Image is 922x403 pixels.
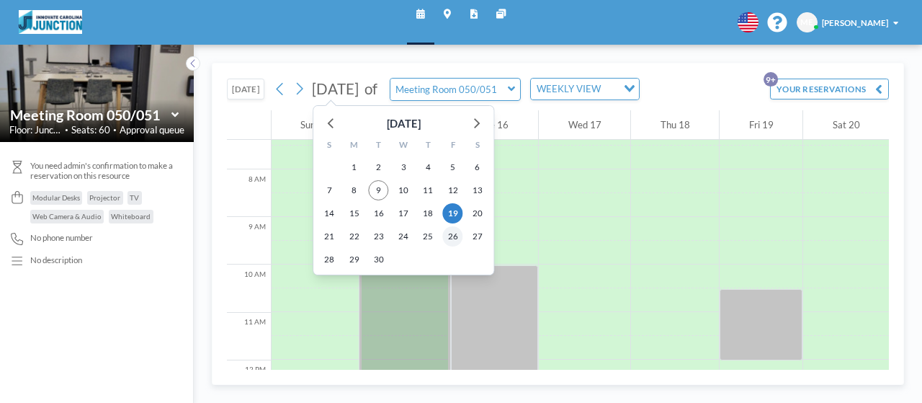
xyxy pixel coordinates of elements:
span: Tuesday, September 23, 2025 [369,226,389,247]
div: Sun 14 [272,110,359,140]
div: 11 AM [227,313,271,360]
div: 7 AM [227,122,271,169]
div: 8 AM [227,169,271,217]
div: F [441,137,465,156]
span: Saturday, September 20, 2025 [467,203,488,223]
span: Friday, September 19, 2025 [443,203,463,223]
p: 9+ [764,73,778,87]
div: Tue 16 [451,110,538,140]
button: [DATE] [227,79,265,99]
div: Search for option [531,79,639,100]
span: Modular Desks [32,193,80,202]
span: Approval queue [120,124,184,136]
span: Sunday, September 21, 2025 [319,226,339,247]
span: Tuesday, September 30, 2025 [369,249,389,270]
span: Friday, September 5, 2025 [443,157,463,177]
span: No phone number [30,233,93,243]
input: Search for option [604,81,615,97]
div: Fri 19 [720,110,802,140]
img: organization-logo [19,10,81,34]
span: Thursday, September 18, 2025 [418,203,438,223]
span: Saturday, September 13, 2025 [467,180,488,200]
div: S [465,137,490,156]
span: [DATE] [312,80,359,97]
span: Saturday, September 6, 2025 [467,157,488,177]
div: S [317,137,341,156]
span: • [113,126,117,133]
span: Whiteboard [111,212,151,221]
input: Meeting Room 050/051 [390,79,508,100]
div: Wed 17 [539,110,630,140]
span: Sunday, September 7, 2025 [319,180,339,200]
span: Sunday, September 14, 2025 [319,203,339,223]
span: Thursday, September 11, 2025 [418,180,438,200]
span: You need admin's confirmation to make a reservation on this resource [30,161,184,182]
span: Thursday, September 25, 2025 [418,226,438,247]
span: Sunday, September 28, 2025 [319,249,339,270]
span: • [65,126,68,133]
span: WEEKLY VIEW [534,81,603,97]
span: Friday, September 12, 2025 [443,180,463,200]
div: W [391,137,416,156]
span: Saturday, September 27, 2025 [467,226,488,247]
span: Wednesday, September 3, 2025 [393,157,413,177]
div: T [367,137,391,156]
span: Projector [89,193,120,202]
span: Monday, September 22, 2025 [344,226,364,247]
div: [DATE] [387,113,421,133]
div: T [416,137,440,156]
span: Tuesday, September 2, 2025 [369,157,389,177]
span: ME [800,17,813,27]
span: TV [130,193,139,202]
div: Sat 20 [803,110,889,140]
span: Seats: 60 [71,124,110,136]
div: M [341,137,366,156]
span: Tuesday, September 9, 2025 [369,180,389,200]
span: Wednesday, September 17, 2025 [393,203,413,223]
span: Web Camera & Audio [32,212,102,221]
div: Thu 18 [631,110,719,140]
span: [PERSON_NAME] [822,18,888,27]
span: Monday, September 1, 2025 [344,157,364,177]
div: 10 AM [227,265,271,312]
button: YOUR RESERVATIONS9+ [770,79,889,99]
span: Tuesday, September 16, 2025 [369,203,389,223]
div: No description [30,255,82,265]
span: Monday, September 8, 2025 [344,180,364,200]
input: Meeting Room 050/051 [10,106,171,123]
span: Wednesday, September 24, 2025 [393,226,413,247]
span: Thursday, September 4, 2025 [418,157,438,177]
span: Floor: Junction ... [9,124,61,136]
span: Wednesday, September 10, 2025 [393,180,413,200]
div: 9 AM [227,217,271,265]
span: Friday, September 26, 2025 [443,226,463,247]
span: Monday, September 15, 2025 [344,203,364,223]
span: Monday, September 29, 2025 [344,249,364,270]
span: of [364,80,377,99]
